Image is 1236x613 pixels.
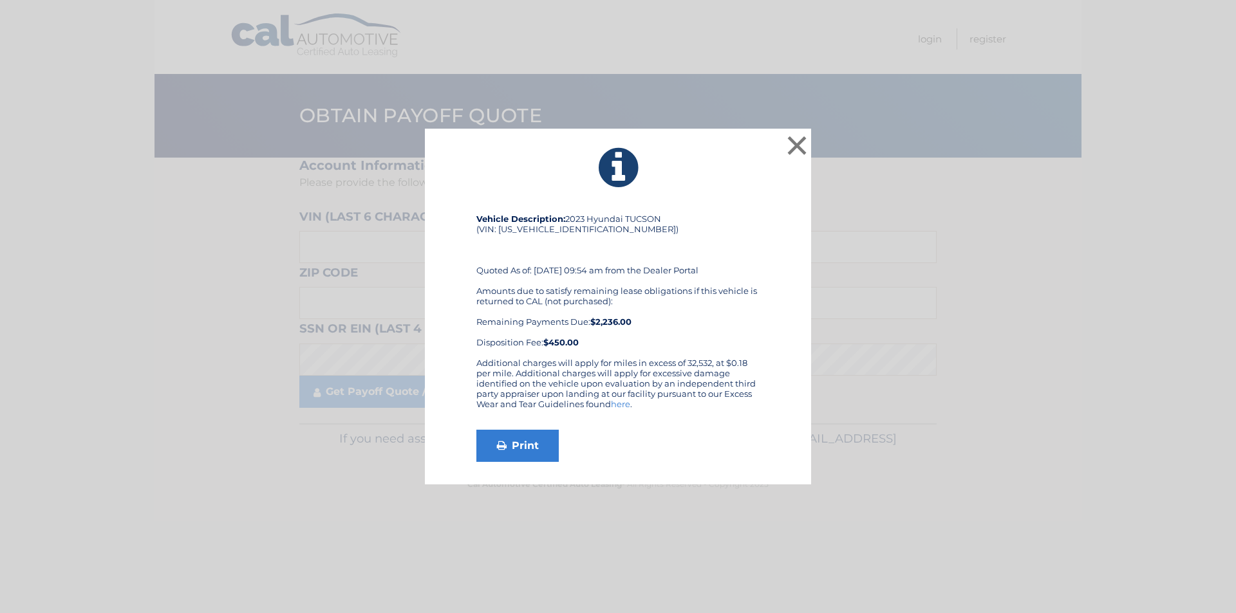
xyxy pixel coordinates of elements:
strong: $450.00 [543,337,579,347]
div: 2023 Hyundai TUCSON (VIN: [US_VEHICLE_IDENTIFICATION_NUMBER]) Quoted As of: [DATE] 09:54 am from ... [476,214,760,358]
div: Additional charges will apply for miles in excess of 32,532, at $0.18 per mile. Additional charge... [476,358,760,419]
button: × [784,133,810,158]
div: Amounts due to satisfy remaining lease obligations if this vehicle is returned to CAL (not purcha... [476,286,760,347]
a: here [611,399,630,409]
b: $2,236.00 [590,316,632,327]
strong: Vehicle Description: [476,214,565,224]
a: Print [476,430,559,462]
